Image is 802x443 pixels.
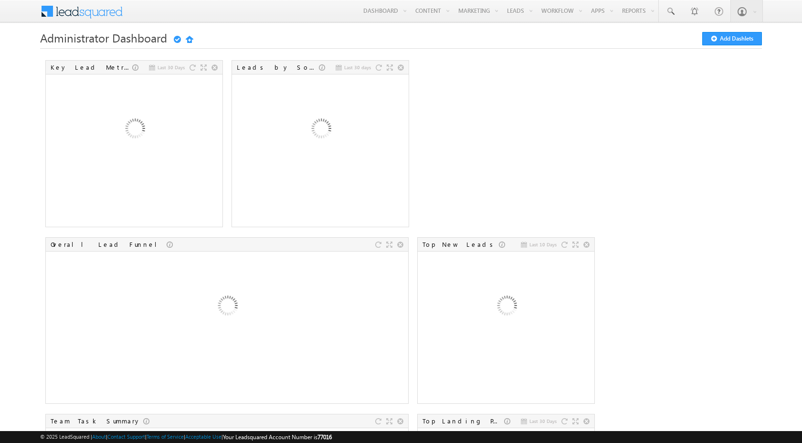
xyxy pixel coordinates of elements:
[702,32,762,45] button: Add Dashlets
[107,433,145,440] a: Contact Support
[147,433,184,440] a: Terms of Service
[269,79,372,181] img: Loading...
[422,240,499,249] div: Top New Leads
[223,433,332,441] span: Your Leadsquared Account Number is
[40,432,332,442] span: © 2025 LeadSquared | | | | |
[422,417,504,425] div: Top Landing Pages
[51,63,132,72] div: Key Lead Metrics
[51,417,143,425] div: Team Task Summary
[40,30,167,45] span: Administrator Dashboard
[185,433,222,440] a: Acceptable Use
[83,79,186,181] img: Loading...
[455,256,558,359] img: Loading...
[344,63,371,72] span: Last 30 days
[176,256,278,359] img: Loading...
[317,433,332,441] span: 77016
[529,240,557,249] span: Last 10 Days
[158,63,185,72] span: Last 30 Days
[51,240,167,249] div: Overall Lead Funnel
[529,417,557,425] span: Last 30 Days
[237,63,319,72] div: Leads by Sources
[92,433,106,440] a: About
